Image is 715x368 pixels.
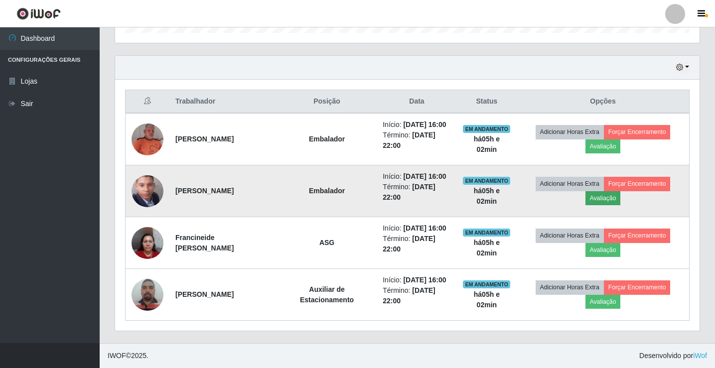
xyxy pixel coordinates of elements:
[604,229,671,243] button: Forçar Encerramento
[383,130,450,151] li: Término:
[383,171,450,182] li: Início:
[175,234,234,252] strong: Francineide [PERSON_NAME]
[383,285,450,306] li: Término:
[383,182,450,203] li: Término:
[403,224,446,232] time: [DATE] 16:00
[463,177,510,185] span: EM ANDAMENTO
[383,223,450,234] li: Início:
[377,90,456,114] th: Data
[536,125,604,139] button: Adicionar Horas Extra
[300,285,354,304] strong: Auxiliar de Estacionamento
[132,222,163,264] img: 1735852864597.jpeg
[383,120,450,130] li: Início:
[108,351,148,361] span: © 2025 .
[457,90,517,114] th: Status
[309,135,345,143] strong: Embalador
[403,121,446,128] time: [DATE] 16:00
[383,234,450,254] li: Término:
[585,243,621,257] button: Avaliação
[474,135,500,153] strong: há 05 h e 02 min
[536,280,604,294] button: Adicionar Horas Extra
[585,191,621,205] button: Avaliação
[536,229,604,243] button: Adicionar Horas Extra
[383,275,450,285] li: Início:
[474,239,500,257] strong: há 05 h e 02 min
[463,280,510,288] span: EM ANDAMENTO
[16,7,61,20] img: CoreUI Logo
[175,135,234,143] strong: [PERSON_NAME]
[132,273,163,316] img: 1686264689334.jpeg
[403,276,446,284] time: [DATE] 16:00
[693,352,707,360] a: iWof
[309,187,345,195] strong: Embalador
[536,177,604,191] button: Adicionar Horas Extra
[604,280,671,294] button: Forçar Encerramento
[108,352,126,360] span: IWOF
[585,139,621,153] button: Avaliação
[463,229,510,237] span: EM ANDAMENTO
[463,125,510,133] span: EM ANDAMENTO
[277,90,377,114] th: Posição
[517,90,689,114] th: Opções
[585,295,621,309] button: Avaliação
[474,187,500,205] strong: há 05 h e 02 min
[604,125,671,139] button: Forçar Encerramento
[132,156,163,226] img: 1718410528864.jpeg
[175,187,234,195] strong: [PERSON_NAME]
[639,351,707,361] span: Desenvolvido por
[403,172,446,180] time: [DATE] 16:00
[319,239,334,246] strong: ASG
[169,90,277,114] th: Trabalhador
[474,290,500,309] strong: há 05 h e 02 min
[132,123,163,155] img: 1695142713031.jpeg
[175,290,234,298] strong: [PERSON_NAME]
[604,177,671,191] button: Forçar Encerramento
